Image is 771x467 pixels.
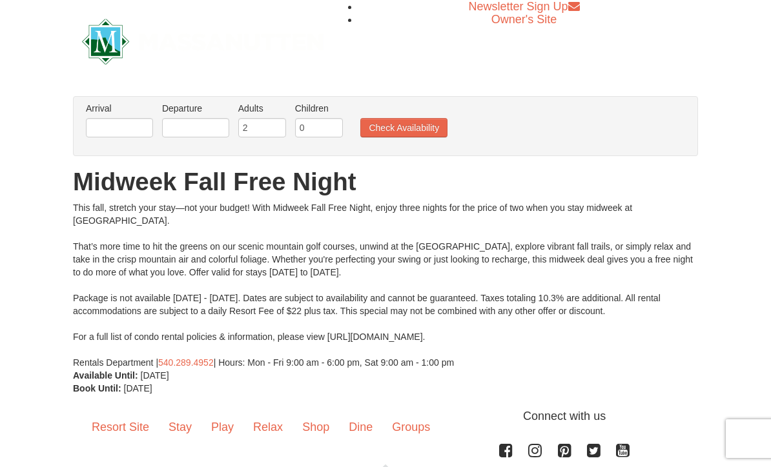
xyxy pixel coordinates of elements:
a: Relax [243,408,293,448]
a: 540.289.4952 [158,357,214,368]
a: Play [201,408,243,448]
label: Arrival [86,102,153,115]
img: Massanutten Resort Logo [82,19,324,65]
strong: Available Until: [73,370,138,381]
a: Stay [159,408,201,448]
a: Resort Site [82,408,159,448]
a: Groups [382,408,440,448]
button: Check Availability [360,118,447,137]
a: Dine [339,408,382,448]
label: Children [295,102,343,115]
strong: Book Until: [73,383,121,393]
label: Departure [162,102,229,115]
a: Massanutten Resort [82,25,324,55]
span: [DATE] [124,383,152,393]
label: Adults [238,102,286,115]
span: [DATE] [141,370,169,381]
div: This fall, stretch your stay—not your budget! With Midweek Fall Free Night, enjoy three nights fo... [73,201,698,369]
h1: Midweek Fall Free Night [73,169,698,195]
a: Shop [293,408,339,448]
a: Owner's Site [491,13,557,26]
